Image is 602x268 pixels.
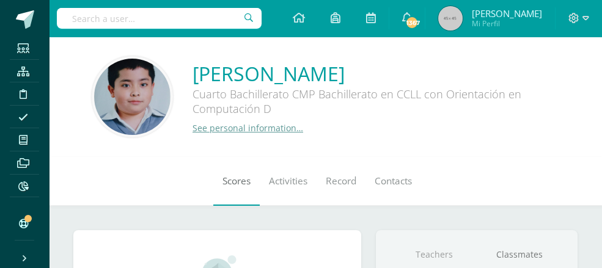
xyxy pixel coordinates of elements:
[193,122,303,134] a: See personal information…
[317,157,365,206] a: Record
[269,175,307,187] span: Activities
[326,175,356,187] span: Record
[472,7,542,20] span: [PERSON_NAME]
[222,175,251,187] span: Scores
[193,87,559,122] div: Cuarto Bachillerato CMP Bachillerato en CCLL con Orientación en Computación D
[57,8,262,29] input: Search a user…
[94,59,171,135] img: b4cf69202d4ee289dab15f1517476ff2.png
[365,157,421,206] a: Contacts
[260,157,317,206] a: Activities
[213,157,260,206] a: Scores
[438,6,463,31] img: 45x45
[472,18,542,29] span: Mi Perfil
[405,16,419,29] span: 1367
[193,60,559,87] a: [PERSON_NAME]
[375,175,412,187] span: Contacts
